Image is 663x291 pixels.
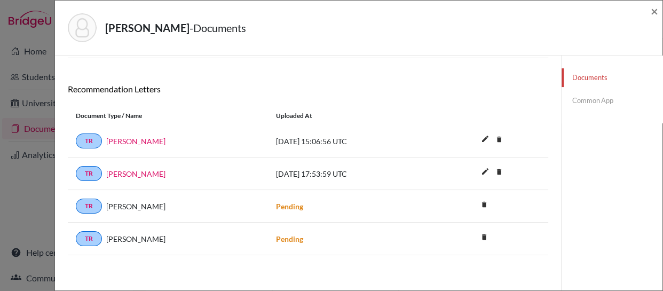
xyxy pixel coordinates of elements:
span: [PERSON_NAME] [106,201,165,212]
i: edit [477,130,494,147]
span: [DATE] 15:06:56 UTC [276,137,347,146]
a: TR [76,133,102,148]
button: edit [476,164,494,180]
a: delete [491,166,507,180]
button: Close [651,5,658,18]
i: delete [491,131,507,147]
i: edit [477,163,494,180]
i: delete [476,196,492,213]
a: [PERSON_NAME] [106,136,165,147]
strong: Pending [276,202,303,211]
a: delete [476,198,492,213]
strong: Pending [276,234,303,243]
a: TR [76,199,102,214]
a: delete [491,133,507,147]
span: [PERSON_NAME] [106,233,165,245]
button: edit [476,132,494,148]
div: Document Type / Name [68,111,268,121]
h6: Recommendation Letters [68,84,548,94]
span: [DATE] 17:53:59 UTC [276,169,347,178]
a: delete [476,231,492,245]
a: TR [76,166,102,181]
a: Common App [562,91,662,110]
a: TR [76,231,102,246]
strong: [PERSON_NAME] [105,21,190,34]
div: Uploaded at [268,111,428,121]
i: delete [476,229,492,245]
span: - Documents [190,21,246,34]
a: Documents [562,68,662,87]
span: × [651,3,658,19]
i: delete [491,164,507,180]
a: [PERSON_NAME] [106,168,165,179]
